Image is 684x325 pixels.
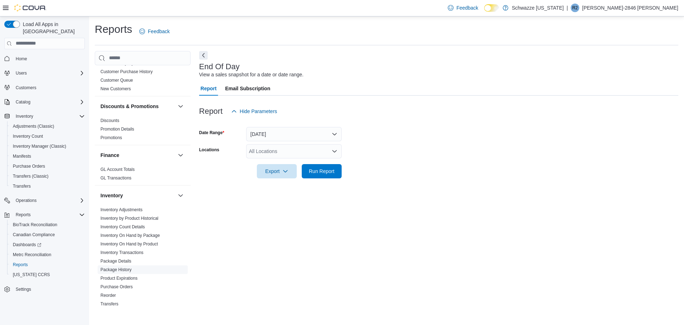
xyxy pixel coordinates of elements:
a: BioTrack Reconciliation [10,220,60,229]
span: Inventory Count [10,132,85,141]
button: Operations [13,196,40,205]
a: Inventory Count [10,132,46,141]
button: Inventory [100,192,175,199]
div: View a sales snapshot for a date or date range. [199,71,304,78]
span: BioTrack Reconciliation [10,220,85,229]
button: Users [1,68,88,78]
button: Canadian Compliance [7,230,88,240]
h3: Finance [100,152,119,159]
div: Rebecca-2846 Portillo [571,4,579,12]
p: [PERSON_NAME]-2846 [PERSON_NAME] [582,4,678,12]
div: Inventory [95,205,191,311]
span: Purchase Orders [13,163,45,169]
a: Transfers (Classic) [10,172,51,181]
span: Load All Apps in [GEOGRAPHIC_DATA] [20,21,85,35]
h3: Report [199,107,223,116]
span: Reports [13,210,85,219]
span: Export [261,164,292,178]
span: Transfers (Classic) [13,173,48,179]
label: Locations [199,147,219,153]
a: Inventory Transactions [100,250,144,255]
button: Reports [1,210,88,220]
span: Customer Queue [100,77,133,83]
span: Feedback [456,4,478,11]
a: Reports [10,260,31,269]
span: Report [201,81,217,96]
span: Settings [16,286,31,292]
button: [US_STATE] CCRS [7,270,88,280]
span: Inventory Manager (Classic) [10,142,85,151]
a: Dashboards [7,240,88,250]
span: Inventory by Product Historical [100,215,159,221]
span: Reports [16,212,31,218]
span: Product Expirations [100,275,138,281]
span: Canadian Compliance [13,232,55,238]
button: [DATE] [246,127,342,141]
button: Export [257,164,297,178]
nav: Complex example [4,51,85,313]
span: Package Details [100,258,131,264]
a: Dashboards [10,240,44,249]
div: Customer [95,50,191,96]
span: Washington CCRS [10,270,85,279]
button: Customers [1,82,88,93]
button: Catalog [13,98,33,106]
span: New Customers [100,86,131,92]
a: Feedback [445,1,481,15]
span: Customer Purchase History [100,69,153,75]
p: | [566,4,568,12]
span: Users [16,70,27,76]
a: Discounts [100,118,119,123]
input: Dark Mode [484,4,499,12]
span: Feedback [148,28,170,35]
span: Reports [13,262,28,268]
span: Promotion Details [100,126,134,132]
span: Metrc Reconciliation [10,250,85,259]
div: Finance [95,165,191,185]
span: Promotions [100,135,122,141]
a: Customer Queue [100,78,133,83]
a: GL Transactions [100,176,131,181]
span: Transfers (Classic) [10,172,85,181]
a: Inventory On Hand by Product [100,242,158,247]
span: Settings [13,285,85,294]
span: Dashboards [13,242,41,248]
a: Home [13,55,30,63]
span: Inventory On Hand by Package [100,233,160,238]
span: Canadian Compliance [10,230,85,239]
a: [US_STATE] CCRS [10,270,53,279]
span: Users [13,69,85,77]
button: Run Report [302,164,342,178]
a: Package Details [100,259,131,264]
span: R2 [572,4,577,12]
a: Manifests [10,152,34,161]
button: Reports [7,260,88,270]
button: Finance [176,151,185,159]
span: Inventory Manager (Classic) [13,143,66,149]
button: Inventory [1,111,88,121]
a: Adjustments (Classic) [10,122,57,131]
a: Promotion Details [100,127,134,132]
span: Hide Parameters [240,108,277,115]
span: Operations [16,198,37,203]
span: BioTrack Reconciliation [13,222,57,228]
span: Transfers [100,301,118,307]
span: Inventory Count [13,133,43,139]
button: Discounts & Promotions [176,102,185,111]
a: Reorder [100,293,116,298]
span: Email Subscription [225,81,270,96]
button: Purchase Orders [7,161,88,171]
span: Purchase Orders [10,162,85,171]
div: Discounts & Promotions [95,116,191,145]
span: [US_STATE] CCRS [13,272,50,278]
button: Inventory [176,191,185,200]
a: Purchase Orders [100,284,133,289]
span: Reports [10,260,85,269]
span: Inventory [13,112,85,121]
button: Hide Parameters [228,104,280,118]
span: Manifests [10,152,85,161]
a: GL Account Totals [100,167,135,172]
